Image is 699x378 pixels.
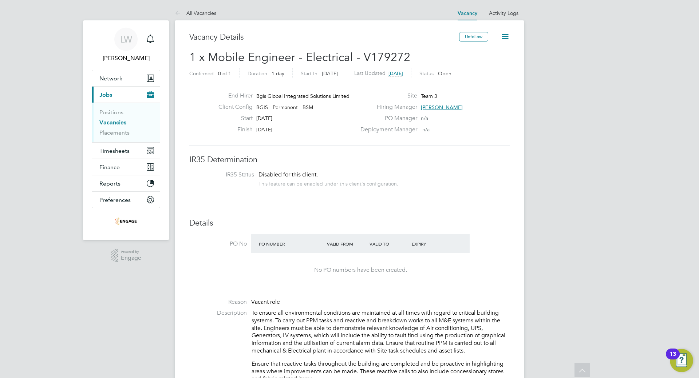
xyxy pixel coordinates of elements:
[419,70,434,77] label: Status
[120,35,132,44] span: LW
[256,126,272,133] span: [DATE]
[99,164,120,171] span: Finance
[92,87,160,103] button: Jobs
[252,309,510,355] p: To ensure all environmental conditions are maintained at all times with regard to critical buildi...
[92,159,160,175] button: Finance
[99,196,131,203] span: Preferences
[388,70,403,76] span: [DATE]
[189,240,247,248] label: PO No
[92,103,160,142] div: Jobs
[189,50,410,64] span: 1 x Mobile Engineer - Electrical - V179272
[189,155,510,165] h3: IR35 Determination
[197,171,254,179] label: IR35 Status
[421,93,437,99] span: Team 3
[99,119,126,126] a: Vacancies
[189,298,247,306] label: Reason
[99,147,130,154] span: Timesheets
[421,115,428,122] span: n/a
[272,70,284,77] span: 1 day
[99,109,123,116] a: Positions
[189,309,247,317] label: Description
[356,126,417,134] label: Deployment Manager
[459,32,488,41] button: Unfollow
[92,28,160,63] a: LW[PERSON_NAME]
[92,175,160,191] button: Reports
[489,10,518,16] a: Activity Logs
[248,70,267,77] label: Duration
[99,129,130,136] a: Placements
[251,298,280,306] span: Vacant role
[301,70,317,77] label: Start In
[83,20,169,240] nav: Main navigation
[213,115,253,122] label: Start
[258,266,462,274] div: No PO numbers have been created.
[121,255,141,261] span: Engage
[368,237,410,250] div: Valid To
[92,143,160,159] button: Timesheets
[92,215,160,227] a: Go to home page
[258,179,398,187] div: This feature can be enabled under this client's configuration.
[438,70,451,77] span: Open
[189,32,459,43] h3: Vacancy Details
[115,215,137,227] img: serlimited-logo-retina.png
[410,237,453,250] div: Expiry
[213,126,253,134] label: Finish
[325,237,368,250] div: Valid From
[99,180,121,187] span: Reports
[354,70,386,76] label: Last Updated
[111,249,142,263] a: Powered byEngage
[256,104,313,111] span: BGIS - Permanent - BSM
[121,249,141,255] span: Powered by
[213,92,253,100] label: End Hirer
[458,10,477,16] a: Vacancy
[92,54,160,63] span: Liam Wright
[258,171,318,178] span: Disabled for this client.
[175,10,216,16] a: All Vacancies
[322,70,338,77] span: [DATE]
[356,103,417,111] label: Hiring Manager
[356,92,417,100] label: Site
[421,104,463,111] span: [PERSON_NAME]
[99,91,112,98] span: Jobs
[218,70,231,77] span: 0 of 1
[189,218,510,228] h3: Details
[92,192,160,208] button: Preferences
[670,349,693,372] button: Open Resource Center, 13 new notifications
[92,70,160,86] button: Network
[356,115,417,122] label: PO Manager
[670,354,676,363] div: 13
[257,237,325,250] div: PO Number
[213,103,253,111] label: Client Config
[99,75,122,82] span: Network
[189,70,214,77] label: Confirmed
[256,115,272,122] span: [DATE]
[422,126,430,133] span: n/a
[256,93,349,99] span: Bgis Global Integrated Solutions Limited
